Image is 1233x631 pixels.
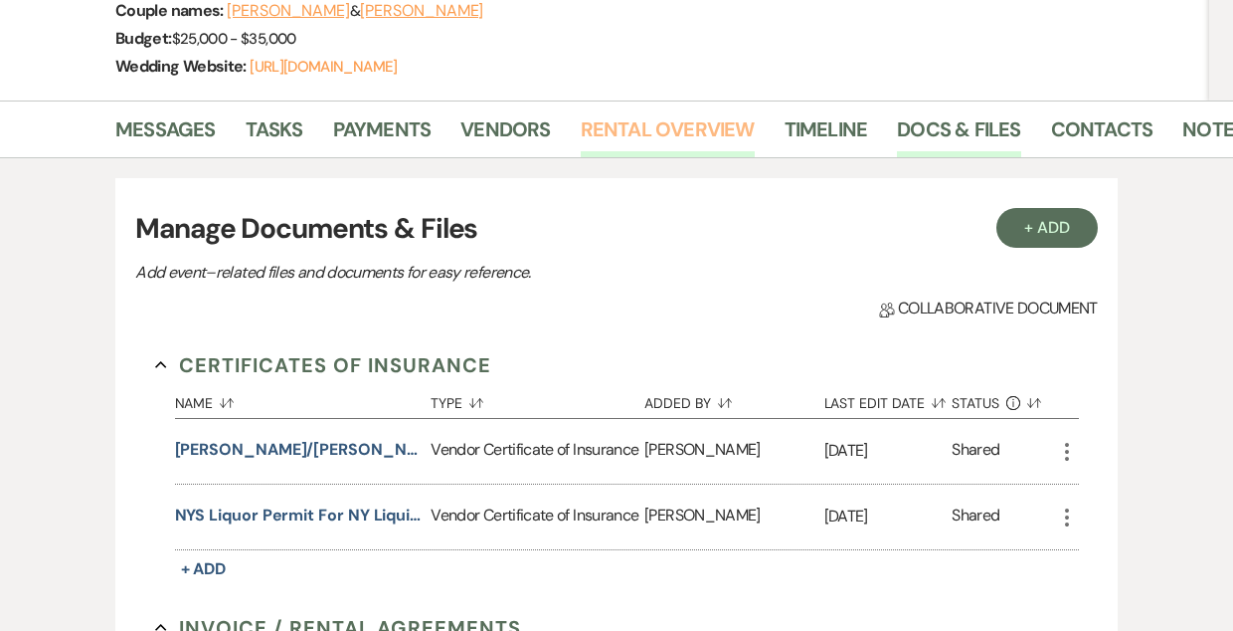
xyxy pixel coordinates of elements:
[175,438,424,462] button: [PERSON_NAME]/[PERSON_NAME] insurance
[460,113,550,157] a: Vendors
[175,504,424,527] button: NYS Liquor permit for NY Liquid Catering
[431,380,644,418] button: Type
[644,380,823,418] button: Added By
[155,350,492,380] button: Certificates of Insurance
[227,1,483,21] span: &
[824,380,953,418] button: Last Edit Date
[135,208,1098,250] h3: Manage Documents & Files
[897,113,1020,157] a: Docs & Files
[952,438,999,465] div: Shared
[181,558,227,579] span: + Add
[952,380,1054,418] button: Status
[581,113,755,157] a: Rental Overview
[824,438,953,464] p: [DATE]
[644,485,823,549] div: [PERSON_NAME]
[952,504,999,530] div: Shared
[333,113,432,157] a: Payments
[246,113,303,157] a: Tasks
[115,113,216,157] a: Messages
[644,419,823,484] div: [PERSON_NAME]
[135,260,831,286] p: Add event–related files and documents for easy reference.
[431,419,644,484] div: Vendor Certificate of Insurance
[175,380,432,418] button: Name
[175,555,233,583] button: + Add
[1051,113,1153,157] a: Contacts
[996,208,1098,248] button: + Add
[227,3,350,19] button: [PERSON_NAME]
[360,3,483,19] button: [PERSON_NAME]
[115,56,250,77] span: Wedding Website:
[879,297,1098,320] span: Collaborative document
[172,29,296,49] span: $25,000 - $35,000
[250,57,397,77] a: [URL][DOMAIN_NAME]
[431,485,644,549] div: Vendor Certificate of Insurance
[824,504,953,529] p: [DATE]
[785,113,868,157] a: Timeline
[952,396,999,410] span: Status
[115,28,172,49] span: Budget:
